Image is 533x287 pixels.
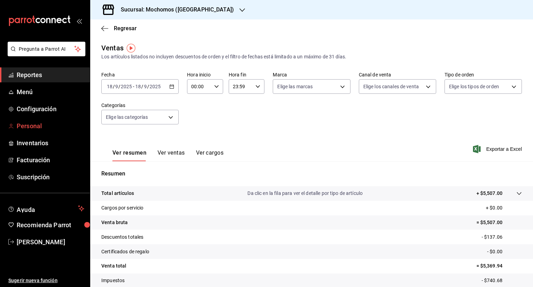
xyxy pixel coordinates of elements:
[101,72,179,77] label: Fecha
[229,72,265,77] label: Hora fin
[474,145,522,153] button: Exportar a Excel
[17,138,84,148] span: Inventarios
[5,50,85,58] a: Pregunta a Parrot AI
[486,204,522,212] p: + $0.00
[115,84,118,89] input: --
[112,149,146,161] button: Ver resumen
[101,277,125,284] p: Impuestos
[476,190,502,197] p: + $5,507.00
[158,149,185,161] button: Ver ventas
[112,149,223,161] div: navigation tabs
[101,233,143,241] p: Descuentos totales
[101,248,149,255] p: Certificados de regalo
[187,72,223,77] label: Hora inicio
[127,44,135,52] img: Tooltip marker
[476,219,522,226] p: = $5,507.00
[17,121,84,131] span: Personal
[120,84,132,89] input: ----
[247,190,363,197] p: Da clic en la fila para ver el detalle por tipo de artículo
[149,84,161,89] input: ----
[17,155,84,165] span: Facturación
[359,72,436,77] label: Canal de venta
[17,87,84,97] span: Menú
[141,84,143,89] span: /
[118,84,120,89] span: /
[17,104,84,114] span: Configuración
[476,262,522,270] p: = $5,369.94
[482,233,522,241] p: - $137.06
[17,237,84,247] span: [PERSON_NAME]
[196,149,224,161] button: Ver cargos
[101,53,522,60] div: Los artículos listados no incluyen descuentos de orden y el filtro de fechas está limitado a un m...
[114,25,137,32] span: Regresar
[19,46,75,53] span: Pregunta a Parrot AI
[107,84,113,89] input: --
[449,83,499,90] span: Elige los tipos de orden
[277,83,313,90] span: Elige las marcas
[101,190,134,197] p: Total artículos
[17,70,84,80] span: Reportes
[144,84,147,89] input: --
[101,103,179,108] label: Categorías
[101,43,124,53] div: Ventas
[101,262,126,270] p: Venta total
[487,248,522,255] p: - $0.00
[147,84,149,89] span: /
[273,72,350,77] label: Marca
[76,18,82,24] button: open_drawer_menu
[17,220,84,230] span: Recomienda Parrot
[101,25,137,32] button: Regresar
[106,114,148,121] span: Elige las categorías
[363,83,419,90] span: Elige los canales de venta
[101,204,144,212] p: Cargos por servicio
[115,6,234,14] h3: Sucursal: Mochomos ([GEOGRAPHIC_DATA])
[113,84,115,89] span: /
[482,277,522,284] p: - $740.68
[17,204,75,213] span: Ayuda
[135,84,141,89] input: --
[133,84,134,89] span: -
[17,172,84,182] span: Suscripción
[8,42,85,56] button: Pregunta a Parrot AI
[8,277,84,284] span: Sugerir nueva función
[101,219,128,226] p: Venta bruta
[101,170,522,178] p: Resumen
[445,72,522,77] label: Tipo de orden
